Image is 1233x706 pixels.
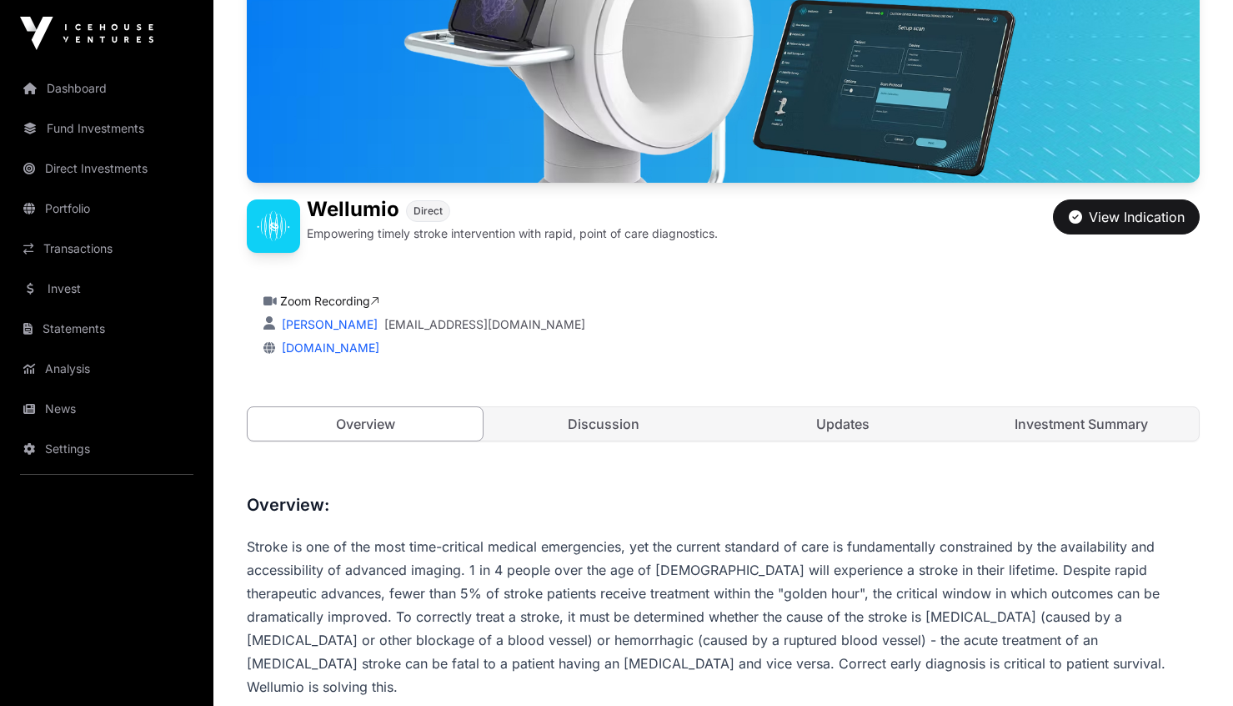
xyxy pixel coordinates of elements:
[307,225,718,242] p: Empowering timely stroke intervention with rapid, point of care diagnostics.
[384,316,585,333] a: [EMAIL_ADDRESS][DOMAIN_NAME]
[964,407,1199,441] a: Investment Summary
[13,391,200,427] a: News
[20,17,153,50] img: Icehouse Ventures Logo
[247,535,1200,698] p: Stroke is one of the most time-critical medical emergencies, yet the current standard of care is ...
[13,70,200,107] a: Dashboard
[1053,216,1200,233] a: View Indication
[13,110,200,147] a: Fund Investments
[414,204,443,218] span: Direct
[1150,626,1233,706] iframe: Chat Widget
[486,407,721,441] a: Discussion
[1053,199,1200,234] button: View Indication
[725,407,960,441] a: Updates
[307,199,399,222] h1: Wellumio
[280,294,379,308] a: Zoom Recording
[247,406,484,441] a: Overview
[247,199,300,253] img: Wellumio
[13,190,200,227] a: Portfolio
[1069,207,1185,227] div: View Indication
[275,340,379,355] a: [DOMAIN_NAME]
[248,407,1199,441] nav: Tabs
[13,431,200,467] a: Settings
[247,492,1200,518] h3: Overview:
[278,317,378,331] a: [PERSON_NAME]
[13,350,200,387] a: Analysis
[13,150,200,187] a: Direct Investments
[13,310,200,347] a: Statements
[13,270,200,307] a: Invest
[13,230,200,267] a: Transactions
